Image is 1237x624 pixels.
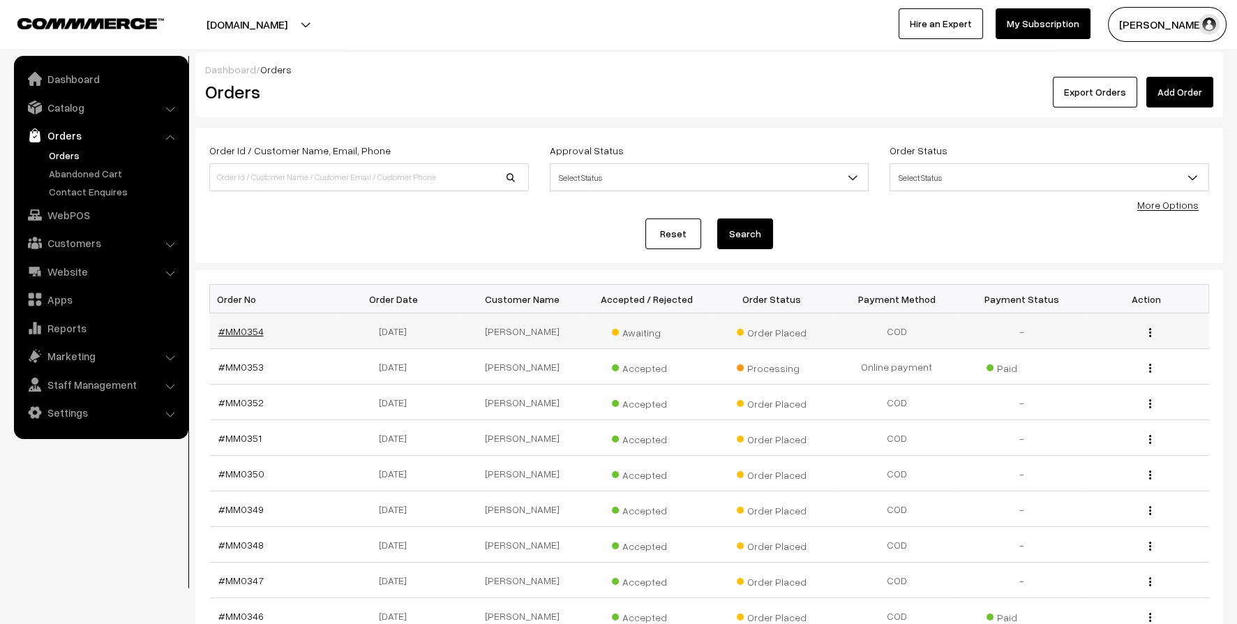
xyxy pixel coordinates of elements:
[218,361,264,373] a: #MM0353
[612,500,682,518] span: Accepted
[335,385,460,420] td: [DATE]
[460,349,585,385] td: [PERSON_NAME]
[218,539,264,551] a: #MM0348
[737,393,807,411] span: Order Placed
[17,400,183,425] a: Settings
[17,315,183,341] a: Reports
[1053,77,1137,107] button: Export Orders
[834,527,959,563] td: COD
[1199,14,1220,35] img: user
[260,64,292,75] span: Orders
[959,527,1084,563] td: -
[17,259,183,284] a: Website
[987,357,1056,376] span: Paid
[834,285,959,313] th: Payment Method
[1149,542,1151,551] img: Menu
[460,527,585,563] td: [PERSON_NAME]
[335,491,460,527] td: [DATE]
[737,322,807,340] span: Order Placed
[550,143,624,158] label: Approval Status
[890,163,1209,191] span: Select Status
[1149,613,1151,622] img: Menu
[209,143,391,158] label: Order Id / Customer Name, Email, Phone
[17,343,183,369] a: Marketing
[210,285,335,313] th: Order No
[218,432,262,444] a: #MM0351
[550,165,869,190] span: Select Status
[218,325,264,337] a: #MM0354
[612,322,682,340] span: Awaiting
[17,14,140,31] a: COMMMERCE
[612,571,682,589] span: Accepted
[460,456,585,491] td: [PERSON_NAME]
[834,349,959,385] td: Online payment
[834,420,959,456] td: COD
[335,456,460,491] td: [DATE]
[460,285,585,313] th: Customer Name
[834,563,959,598] td: COD
[335,285,460,313] th: Order Date
[737,500,807,518] span: Order Placed
[335,420,460,456] td: [DATE]
[834,385,959,420] td: COD
[959,285,1084,313] th: Payment Status
[959,313,1084,349] td: -
[737,464,807,482] span: Order Placed
[335,313,460,349] td: [DATE]
[205,64,256,75] a: Dashboard
[890,143,947,158] label: Order Status
[959,563,1084,598] td: -
[1149,364,1151,373] img: Menu
[218,610,264,622] a: #MM0346
[550,163,869,191] span: Select Status
[834,456,959,491] td: COD
[1149,435,1151,444] img: Menu
[1149,506,1151,515] img: Menu
[1146,77,1213,107] a: Add Order
[335,349,460,385] td: [DATE]
[1084,285,1209,313] th: Action
[645,218,701,249] a: Reset
[17,230,183,255] a: Customers
[17,202,183,228] a: WebPOS
[899,8,983,39] a: Hire an Expert
[959,420,1084,456] td: -
[460,420,585,456] td: [PERSON_NAME]
[460,385,585,420] td: [PERSON_NAME]
[1137,199,1199,211] a: More Options
[17,287,183,312] a: Apps
[158,7,336,42] button: [DOMAIN_NAME]
[959,385,1084,420] td: -
[612,357,682,376] span: Accepted
[218,468,264,480] a: #MM0350
[612,393,682,411] span: Accepted
[959,491,1084,527] td: -
[17,18,164,29] img: COMMMERCE
[959,456,1084,491] td: -
[737,571,807,589] span: Order Placed
[717,218,773,249] button: Search
[1149,470,1151,480] img: Menu
[335,527,460,563] td: [DATE]
[17,95,183,120] a: Catalog
[1149,328,1151,337] img: Menu
[612,535,682,554] span: Accepted
[890,165,1208,190] span: Select Status
[737,535,807,554] span: Order Placed
[1149,399,1151,408] img: Menu
[335,563,460,598] td: [DATE]
[612,429,682,447] span: Accepted
[205,62,1213,77] div: /
[460,563,585,598] td: [PERSON_NAME]
[834,491,959,527] td: COD
[612,464,682,482] span: Accepted
[737,429,807,447] span: Order Placed
[17,372,183,397] a: Staff Management
[834,313,959,349] td: COD
[17,66,183,91] a: Dashboard
[1108,7,1227,42] button: [PERSON_NAME]…
[205,81,527,103] h2: Orders
[218,503,264,515] a: #MM0349
[460,491,585,527] td: [PERSON_NAME]
[218,574,264,586] a: #MM0347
